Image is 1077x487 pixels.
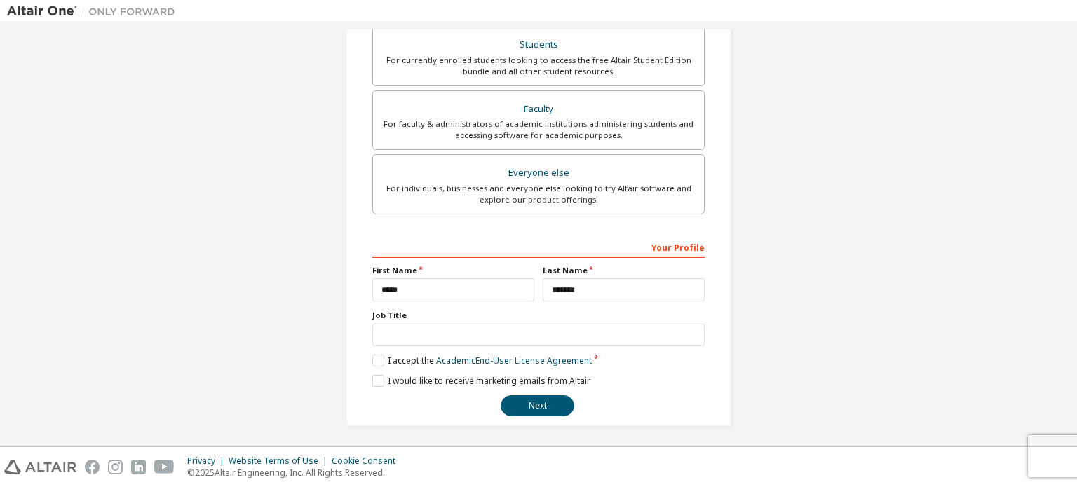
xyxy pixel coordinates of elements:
div: Website Terms of Use [229,455,332,467]
img: instagram.svg [108,460,123,474]
img: linkedin.svg [131,460,146,474]
div: Privacy [187,455,229,467]
label: I accept the [372,355,592,366]
div: For currently enrolled students looking to access the free Altair Student Edition bundle and all ... [381,55,696,77]
img: Altair One [7,4,182,18]
div: Faculty [381,100,696,119]
img: altair_logo.svg [4,460,76,474]
label: Job Title [372,310,705,321]
div: Everyone else [381,163,696,183]
div: Your Profile [372,235,705,258]
img: youtube.svg [154,460,175,474]
button: Next [501,395,574,416]
div: For faculty & administrators of academic institutions administering students and accessing softwa... [381,118,696,141]
p: © 2025 Altair Engineering, Inc. All Rights Reserved. [187,467,404,479]
div: For individuals, businesses and everyone else looking to try Altair software and explore our prod... [381,183,696,205]
div: Students [381,35,696,55]
label: I would like to receive marketing emails from Altair [372,375,590,387]
img: facebook.svg [85,460,100,474]
div: Cookie Consent [332,455,404,467]
label: First Name [372,265,534,276]
a: Academic End-User License Agreement [436,355,592,366]
label: Last Name [543,265,705,276]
